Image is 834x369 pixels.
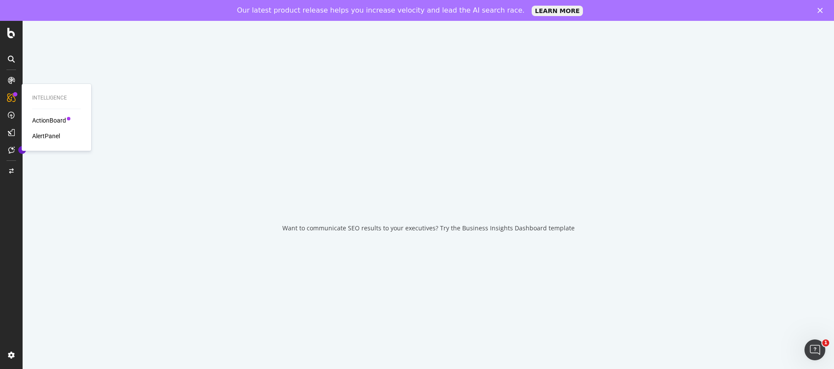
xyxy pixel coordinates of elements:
[397,179,460,210] div: animation
[532,6,583,16] a: LEARN MORE
[32,132,60,140] a: AlertPanel
[817,8,826,13] div: Close
[237,6,525,15] div: Our latest product release helps you increase velocity and lead the AI search race.
[822,339,829,346] span: 1
[804,339,825,360] iframe: Intercom live chat
[32,116,66,125] a: ActionBoard
[32,94,81,102] div: Intelligence
[282,224,575,233] div: Want to communicate SEO results to your executives? Try the Business Insights Dashboard template
[18,146,26,154] div: Tooltip anchor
